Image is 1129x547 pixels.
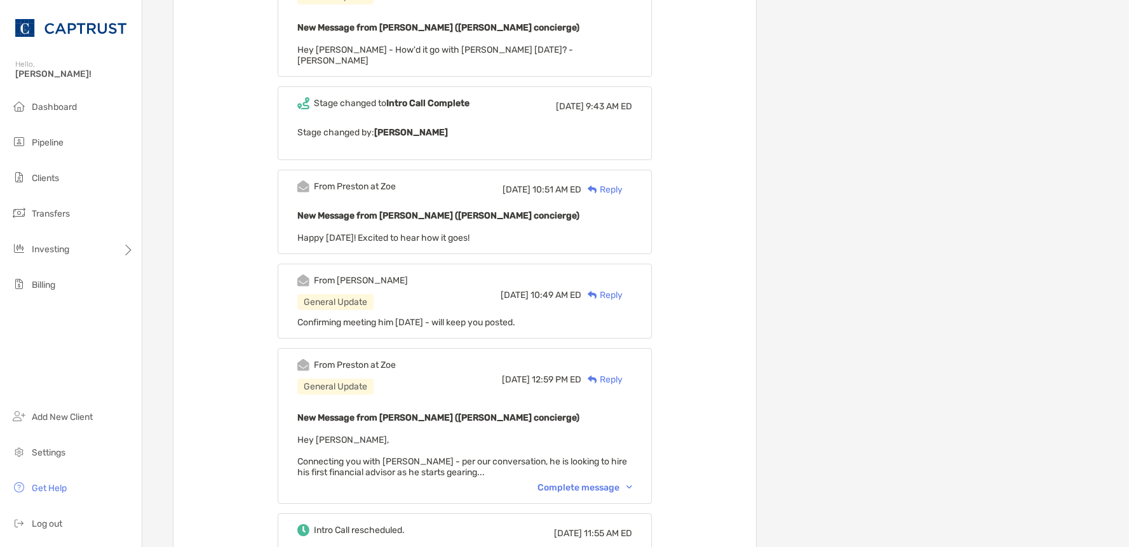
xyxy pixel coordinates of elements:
[554,528,582,539] span: [DATE]
[532,374,581,385] span: 12:59 PM ED
[532,184,581,195] span: 10:51 AM ED
[297,435,627,478] span: Hey [PERSON_NAME], Connecting you with [PERSON_NAME] - per our conversation, he is looking to hir...
[32,137,64,148] span: Pipeline
[501,290,529,301] span: [DATE]
[297,359,309,371] img: Event icon
[297,294,374,310] div: General Update
[32,208,70,219] span: Transfers
[11,480,27,495] img: get-help icon
[297,233,470,243] span: Happy [DATE]! Excited to hear how it goes!
[502,374,530,385] span: [DATE]
[581,288,623,302] div: Reply
[374,127,448,138] b: [PERSON_NAME]
[11,170,27,185] img: clients icon
[626,485,632,489] img: Chevron icon
[32,102,77,112] span: Dashboard
[297,412,579,423] b: New Message from [PERSON_NAME] ([PERSON_NAME] concierge)
[581,183,623,196] div: Reply
[314,275,408,286] div: From [PERSON_NAME]
[297,524,309,536] img: Event icon
[11,515,27,530] img: logout icon
[584,528,632,539] span: 11:55 AM ED
[314,525,405,536] div: Intro Call rescheduled.
[314,360,396,370] div: From Preston at Zoe
[503,184,531,195] span: [DATE]
[297,379,374,395] div: General Update
[11,241,27,256] img: investing icon
[556,101,584,112] span: [DATE]
[586,101,632,112] span: 9:43 AM ED
[588,291,597,299] img: Reply icon
[386,98,470,109] b: Intro Call Complete
[297,97,309,109] img: Event icon
[297,180,309,192] img: Event icon
[15,69,134,79] span: [PERSON_NAME]!
[297,22,579,33] b: New Message from [PERSON_NAME] ([PERSON_NAME] concierge)
[32,518,62,529] span: Log out
[581,373,623,386] div: Reply
[297,274,309,287] img: Event icon
[32,483,67,494] span: Get Help
[537,482,632,493] div: Complete message
[11,444,27,459] img: settings icon
[588,186,597,194] img: Reply icon
[11,98,27,114] img: dashboard icon
[297,44,573,66] span: Hey [PERSON_NAME] - How'd it go with [PERSON_NAME] [DATE]? -[PERSON_NAME]
[314,98,470,109] div: Stage changed to
[11,409,27,424] img: add_new_client icon
[32,280,55,290] span: Billing
[32,173,59,184] span: Clients
[32,412,93,422] span: Add New Client
[314,181,396,192] div: From Preston at Zoe
[11,276,27,292] img: billing icon
[297,125,632,140] p: Stage changed by:
[11,205,27,220] img: transfers icon
[531,290,581,301] span: 10:49 AM ED
[15,5,126,51] img: CAPTRUST Logo
[297,317,515,328] span: Confirming meeting him [DATE] - will keep you posted.
[32,244,69,255] span: Investing
[32,447,65,458] span: Settings
[297,210,579,221] b: New Message from [PERSON_NAME] ([PERSON_NAME] concierge)
[588,375,597,384] img: Reply icon
[11,134,27,149] img: pipeline icon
